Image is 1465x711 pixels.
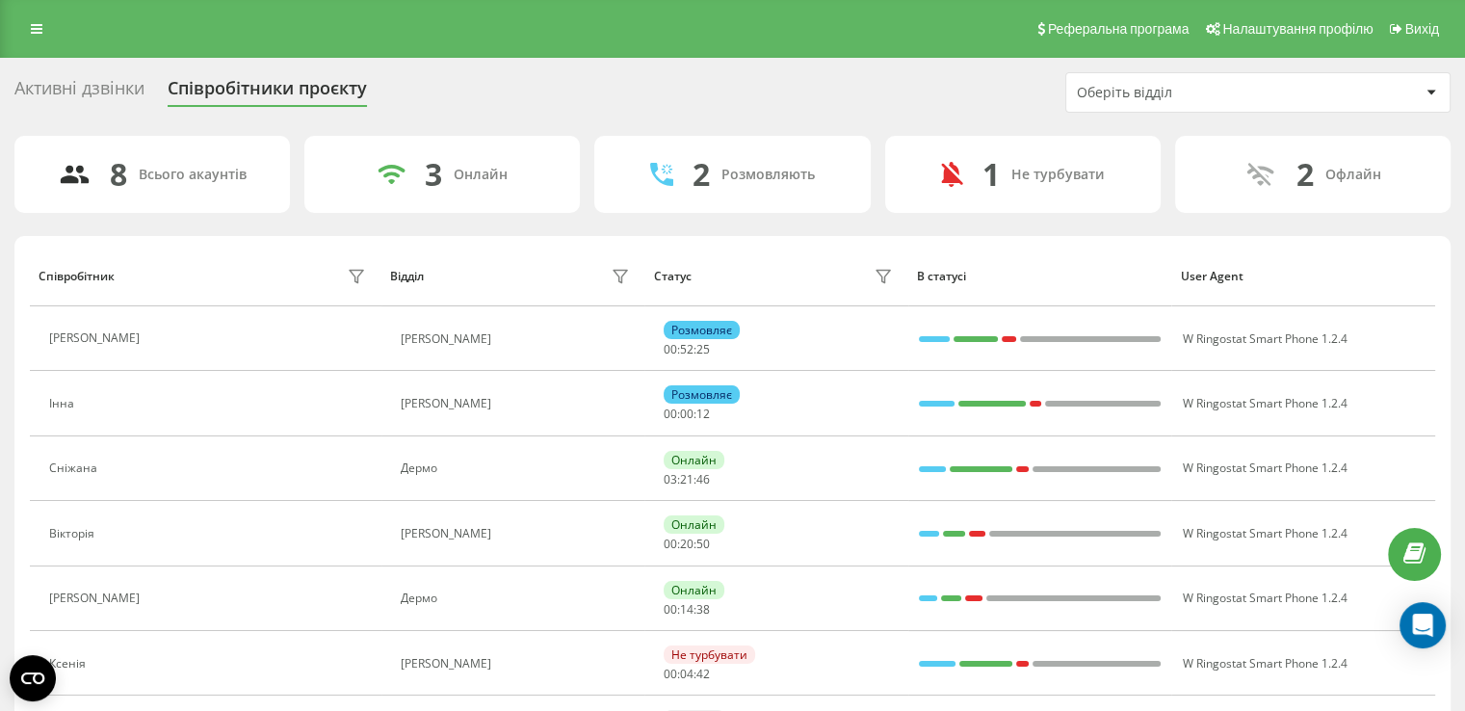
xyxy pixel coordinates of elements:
span: 50 [696,536,710,552]
div: Вікторія [49,527,99,540]
span: 00 [664,601,677,618]
div: Розмовляє [664,385,740,404]
span: Налаштування профілю [1222,21,1373,37]
span: W Ringostat Smart Phone 1.2.4 [1182,525,1347,541]
div: 1 [982,156,1000,193]
span: 00 [664,666,677,682]
div: Всього акаунтів [139,167,247,183]
div: Не турбувати [664,645,755,664]
span: W Ringostat Smart Phone 1.2.4 [1182,590,1347,606]
div: : : [664,408,710,421]
div: : : [664,343,710,356]
div: Інна [49,397,79,410]
div: Офлайн [1324,167,1380,183]
div: Онлайн [664,451,724,469]
div: Не турбувати [1011,167,1105,183]
span: 21 [680,471,693,487]
span: 42 [696,666,710,682]
span: 46 [696,471,710,487]
span: 38 [696,601,710,618]
span: 14 [680,601,693,618]
button: Open CMP widget [10,655,56,701]
div: 2 [1295,156,1313,193]
div: Оберіть відділ [1077,85,1307,101]
div: Відділ [390,270,424,283]
div: [PERSON_NAME] [49,331,144,345]
span: W Ringostat Smart Phone 1.2.4 [1182,395,1347,411]
div: [PERSON_NAME] [401,527,635,540]
div: [PERSON_NAME] [401,332,635,346]
span: Вихід [1405,21,1439,37]
div: Дермо [401,592,635,605]
div: 2 [693,156,710,193]
div: : : [664,603,710,617]
div: Дермо [401,461,635,475]
div: Розмовляє [664,321,740,339]
div: Сніжана [49,461,102,475]
span: 00 [664,406,677,422]
span: W Ringostat Smart Phone 1.2.4 [1182,655,1347,671]
div: 8 [110,156,127,193]
span: 52 [680,341,693,357]
div: Ксенія [49,657,91,671]
div: Співробітник [39,270,115,283]
span: 25 [696,341,710,357]
span: W Ringostat Smart Phone 1.2.4 [1182,460,1347,476]
div: Онлайн [664,581,724,599]
div: : : [664,538,710,551]
span: 00 [664,341,677,357]
div: Онлайн [454,167,508,183]
span: 03 [664,471,677,487]
div: Онлайн [664,515,724,534]
div: User Agent [1181,270,1426,283]
span: 04 [680,666,693,682]
div: [PERSON_NAME] [401,397,635,410]
div: Статус [654,270,692,283]
span: 00 [664,536,677,552]
div: : : [664,473,710,487]
span: 12 [696,406,710,422]
span: 00 [680,406,693,422]
div: Співробітники проєкту [168,78,367,108]
div: : : [664,668,710,681]
div: [PERSON_NAME] [401,657,635,671]
span: W Ringostat Smart Phone 1.2.4 [1182,330,1347,347]
div: 3 [425,156,442,193]
div: В статусі [917,270,1163,283]
div: [PERSON_NAME] [49,592,144,605]
span: Реферальна програма [1048,21,1190,37]
span: 20 [680,536,693,552]
div: Open Intercom Messenger [1400,602,1446,648]
div: Активні дзвінки [14,78,144,108]
div: Розмовляють [721,167,815,183]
